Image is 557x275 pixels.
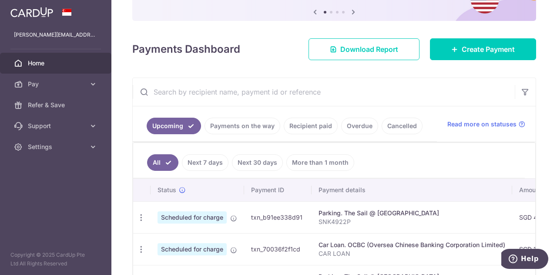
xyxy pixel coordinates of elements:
a: Overdue [341,118,378,134]
a: Next 30 days [232,154,283,171]
span: Scheduled for charge [158,243,227,255]
td: txn_70036f2f1cd [244,233,312,265]
input: Search by recipient name, payment id or reference [133,78,515,106]
span: Status [158,186,176,194]
a: Next 7 days [182,154,228,171]
img: CardUp [10,7,53,17]
span: Pay [28,80,85,88]
a: Download Report [309,38,419,60]
p: SNK4922P [319,217,505,226]
a: All [147,154,178,171]
div: Car Loan. OCBC (Oversea Chinese Banking Corporation Limited) [319,241,505,249]
h4: Payments Dashboard [132,41,240,57]
th: Payment ID [244,179,312,201]
td: txn_b91ee338d91 [244,201,312,233]
div: Parking. The Sail @ [GEOGRAPHIC_DATA] [319,209,505,217]
span: Support [28,122,85,130]
span: Download Report [340,44,398,54]
a: Read more on statuses [447,120,525,129]
a: Upcoming [147,118,201,134]
span: Settings [28,143,85,151]
span: Refer & Save [28,101,85,109]
th: Payment details [312,179,512,201]
a: Recipient paid [284,118,338,134]
span: Scheduled for charge [158,211,227,224]
span: Home [28,59,85,68]
a: Cancelled [382,118,423,134]
a: More than 1 month [286,154,354,171]
p: CAR LOAN [319,249,505,258]
a: Create Payment [430,38,536,60]
p: [PERSON_NAME][EMAIL_ADDRESS][DOMAIN_NAME] [14,31,97,39]
span: Create Payment [462,44,515,54]
a: Payments on the way [205,118,280,134]
span: Read more on statuses [447,120,517,129]
span: Amount [519,186,541,194]
iframe: Opens a widget where you can find more information [501,249,548,271]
